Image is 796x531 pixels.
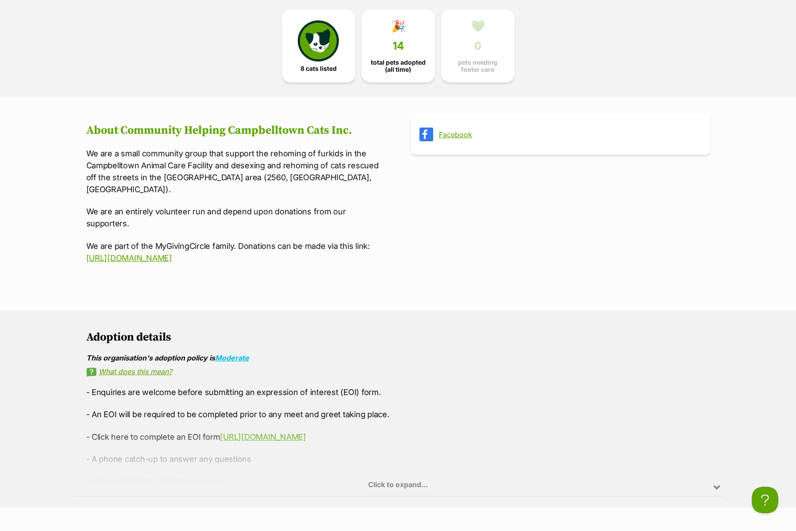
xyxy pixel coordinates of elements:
[86,408,710,420] p: - An EOI will be required to be completed prior to any meet and greet taking place.
[449,59,507,73] span: pets needing foster care
[86,354,710,362] div: This organisation's adoption policy is
[86,205,386,229] p: We are an entirely volunteer run and depend upon donations from our supporters.
[474,40,481,52] span: 0
[361,10,435,82] a: 🎉 14 total pets adopted (all time)
[86,240,386,264] p: We are part of the MyGivingCircle family. Donations can be made via this link:
[300,65,337,72] span: 8 cats listed
[471,19,485,33] div: 💚
[441,10,515,82] a: 💚 0 pets needing foster care
[298,20,338,61] img: cat-icon-068c71abf8fe30c970a85cd354bc8e23425d12f6e8612795f06af48be43a487a.svg
[215,353,249,362] a: Moderate
[86,147,386,195] p: We are a small community group that support the rehoming of furkids in the Campbelltown Animal Ca...
[86,386,710,398] p: - Enquiries are welcome before submitting an expression of interest (EOI) form.
[391,19,405,33] div: 🎉
[439,131,698,139] a: Facebook
[73,427,723,496] div: Click to expand...
[86,331,710,344] h2: Adoption details
[752,487,778,513] iframe: Help Scout Beacon - Open
[369,59,427,73] span: total pets adopted (all time)
[86,253,172,263] a: [URL][DOMAIN_NAME]
[86,368,710,376] a: What does this mean?
[282,10,355,82] a: 8 cats listed
[392,40,404,52] span: 14
[86,124,386,137] h2: About Community Helping Campbelltown Cats Inc.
